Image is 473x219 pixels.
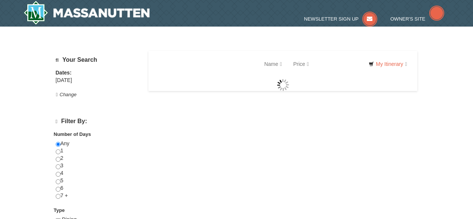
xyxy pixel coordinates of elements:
a: My Itinerary [364,58,412,70]
strong: Type [54,207,65,213]
span: Owner's Site [390,16,426,22]
a: Owner's Site [390,16,444,22]
img: Massanutten Resort Logo [24,1,150,25]
h4: Filter By: [56,118,139,125]
a: Price [288,57,314,72]
div: [DATE] [56,77,139,84]
a: Newsletter Sign Up [304,16,377,22]
strong: Number of Days [54,131,91,137]
div: Any 1 2 3 4 5 6 7 + [56,140,139,207]
span: Newsletter Sign Up [304,16,359,22]
a: Name [259,57,288,72]
strong: Dates: [56,70,72,76]
img: wait gif [277,79,289,91]
h5: Your Search [56,57,139,64]
a: Massanutten Resort [24,1,150,25]
button: Change [56,91,77,99]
